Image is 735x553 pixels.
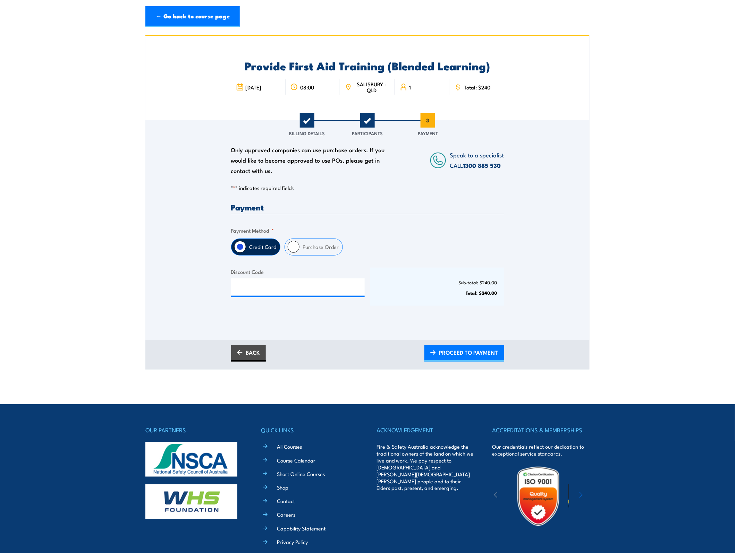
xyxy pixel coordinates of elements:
[569,484,629,508] img: ewpa-logo
[231,184,504,191] p: " " indicates required fields
[421,113,435,128] span: 3
[277,484,288,491] a: Shop
[300,113,314,128] span: 1
[463,161,501,170] a: 1300 885 530
[231,61,504,70] h2: Provide First Aid Training (Blended Learning)
[464,84,490,90] span: Total: $240
[508,466,569,527] img: Untitled design (19)
[231,226,274,234] legend: Payment Method
[231,268,365,276] label: Discount Code
[439,343,498,362] span: PROCEED TO PAYMENT
[231,345,266,362] a: BACK
[409,84,411,90] span: 1
[360,113,375,128] span: 2
[492,425,590,435] h4: ACCREDITATIONS & MEMBERSHIPS
[277,538,308,546] a: Privacy Policy
[277,525,326,532] a: Capability Statement
[466,289,497,296] strong: Total: $240.00
[450,150,504,170] span: Speak to a specialist CALL
[354,81,390,93] span: SALISBURY - QLD
[231,145,389,176] div: Only approved companies can use purchase orders. If you would like to become approved to use POs,...
[277,511,295,518] a: Careers
[377,443,474,492] p: Fire & Safety Australia acknowledge the traditional owners of the land on which we live and work....
[299,239,343,255] label: Purchase Order
[145,425,243,435] h4: OUR PARTNERS
[277,498,295,505] a: Contact
[424,345,504,362] a: PROCEED TO PAYMENT
[145,6,240,27] a: ← Go back to course page
[277,443,302,450] a: All Courses
[277,470,325,477] a: Short Online Courses
[418,130,438,137] span: Payment
[352,130,383,137] span: Participants
[246,84,262,90] span: [DATE]
[289,130,325,137] span: Billing Details
[277,457,315,464] a: Course Calendar
[145,442,237,477] img: nsca-logo-footer
[377,425,474,435] h4: ACKNOWLEDGEMENT
[261,425,358,435] h4: QUICK LINKS
[231,203,504,211] h3: Payment
[492,443,590,457] p: Our credentials reflect our dedication to exceptional service standards.
[377,280,497,285] p: Sub-total: $240.00
[145,484,237,519] img: whs-logo-footer
[246,239,280,255] label: Credit Card
[300,84,314,90] span: 08:00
